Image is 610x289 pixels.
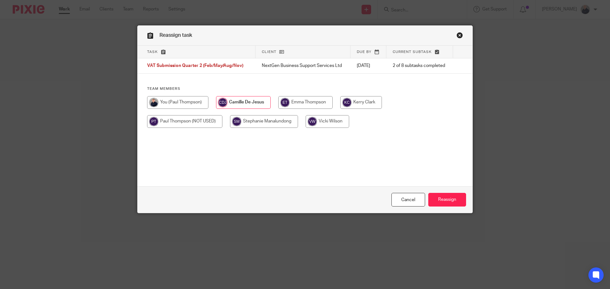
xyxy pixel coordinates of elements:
td: 2 of 8 subtasks completed [386,58,453,74]
span: Reassign task [159,33,192,38]
input: Reassign [428,193,466,207]
span: VAT Submission Quarter 2 (Feb/May/Aug/Nov) [147,64,243,68]
span: Current subtask [393,50,432,54]
span: Due by [357,50,371,54]
a: Close this dialog window [457,32,463,41]
a: Close this dialog window [391,193,425,207]
p: [DATE] [357,62,380,69]
span: Task [147,50,158,54]
span: Client [262,50,276,54]
h4: Team members [147,86,463,91]
p: NextGen Business Support Services Ltd [262,62,344,69]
